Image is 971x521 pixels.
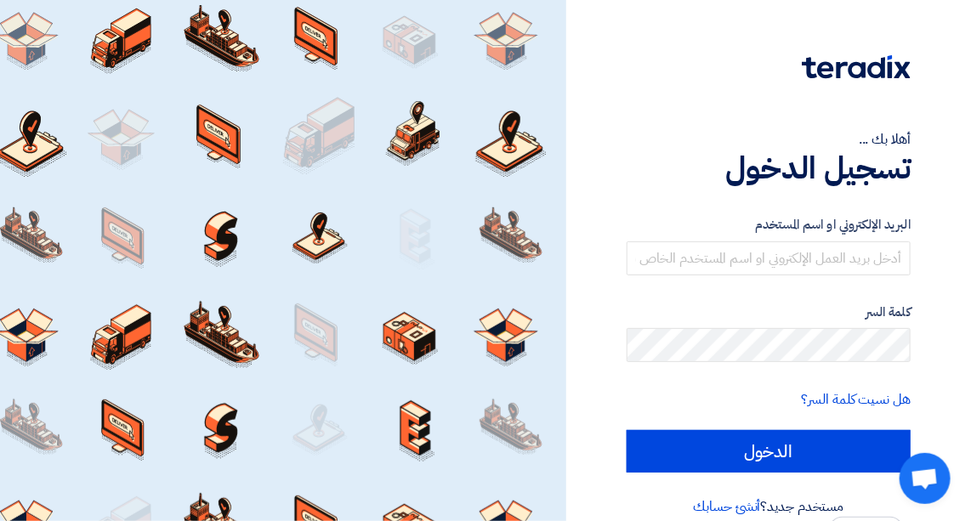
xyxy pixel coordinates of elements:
div: مستخدم جديد؟ [627,496,911,517]
h1: تسجيل الدخول [627,150,911,187]
img: Teradix logo [802,55,911,79]
a: أنشئ حسابك [694,496,761,517]
label: كلمة السر [627,303,911,322]
input: أدخل بريد العمل الإلكتروني او اسم المستخدم الخاص بك ... [627,241,911,275]
a: Open chat [900,453,951,504]
input: الدخول [627,430,911,473]
label: البريد الإلكتروني او اسم المستخدم [627,215,911,235]
a: هل نسيت كلمة السر؟ [802,389,911,410]
div: أهلا بك ... [627,129,911,150]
